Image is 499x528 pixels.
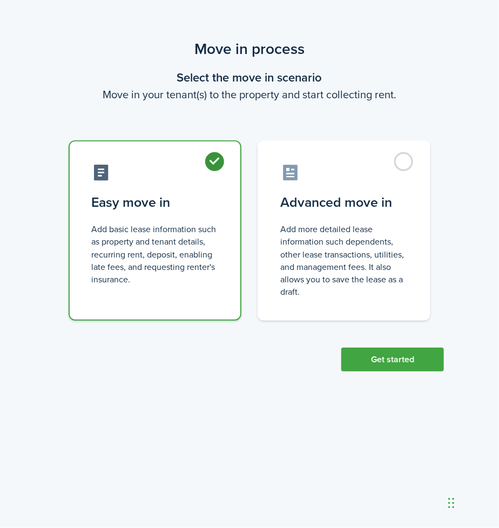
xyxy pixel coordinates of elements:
button: Get started [341,348,444,371]
scenario-title: Move in process [55,38,444,60]
control-radio-card-title: Easy move in [91,193,219,212]
wizard-step-header-title: Select the move in scenario [55,69,444,86]
control-radio-card-description: Add basic lease information such as property and tenant details, recurring rent, deposit, enablin... [91,223,219,286]
iframe: Chat Widget [445,476,499,528]
control-radio-card-description: Add more detailed lease information such dependents, other lease transactions, utilities, and man... [280,223,408,298]
control-radio-card-title: Advanced move in [280,193,408,212]
div: Drag [448,487,455,519]
wizard-step-header-description: Move in your tenant(s) to the property and start collecting rent. [55,86,444,103]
